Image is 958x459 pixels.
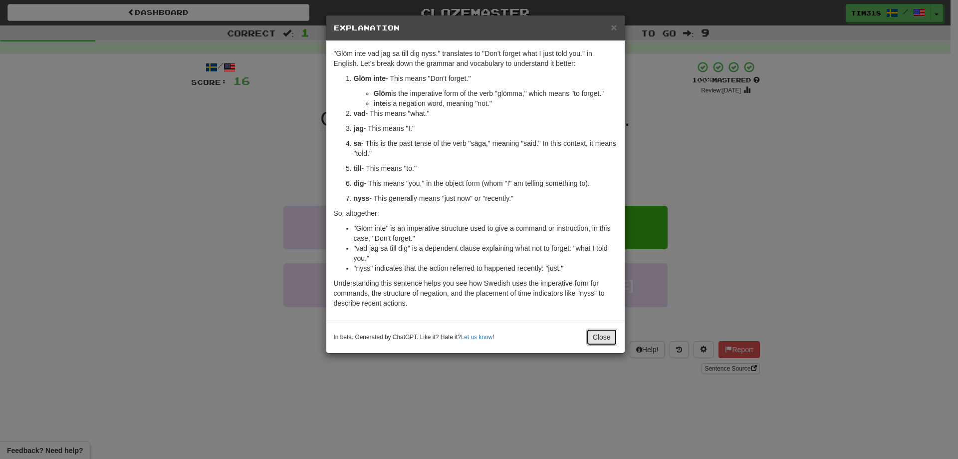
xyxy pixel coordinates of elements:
span: × [611,21,617,33]
p: - This generally means "just now" or "recently." [354,193,617,203]
strong: nyss [354,194,370,202]
strong: sa [354,139,362,147]
p: - This is the past tense of the verb "säga," meaning "said." In this context, it means "told." [354,138,617,158]
p: - This means "you," in the object form (whom "I" am telling something to). [354,178,617,188]
strong: till [354,164,362,172]
strong: jag [354,124,364,132]
li: is the imperative form of the verb "glömma," which means "to forget." [374,88,617,98]
li: "Glöm inte" is an imperative structure used to give a command or instruction, in this case, "Don'... [354,223,617,243]
p: Understanding this sentence helps you see how Swedish uses the imperative form for commands, the ... [334,278,617,308]
strong: Glöm inte [354,74,386,82]
strong: dig [354,179,364,187]
strong: Glöm [374,89,392,97]
p: "Glöm inte vad jag sa till dig nyss." translates to "Don't forget what I just told you." in Engli... [334,48,617,68]
strong: inte [374,99,386,107]
p: - This means "Don't forget." [354,73,617,83]
h5: Explanation [334,23,617,33]
li: is a negation word, meaning "not." [374,98,617,108]
p: - This means "to." [354,163,617,173]
li: "nyss" indicates that the action referred to happened recently: "just." [354,263,617,273]
button: Close [586,329,617,346]
p: - This means "what." [354,108,617,118]
a: Let us know [461,334,492,341]
strong: vad [354,109,366,117]
button: Close [611,22,617,32]
p: So, altogether: [334,208,617,218]
li: "vad jag sa till dig" is a dependent clause explaining what not to forget: "what I told you." [354,243,617,263]
small: In beta. Generated by ChatGPT. Like it? Hate it? ! [334,333,494,342]
p: - This means "I." [354,123,617,133]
